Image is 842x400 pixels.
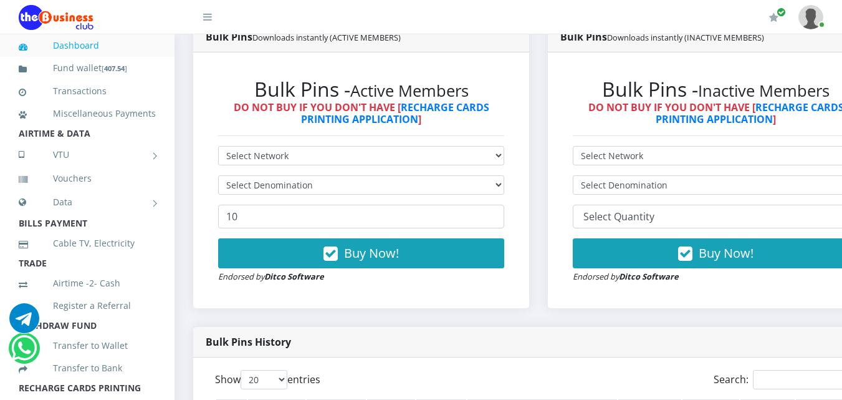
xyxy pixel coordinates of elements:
[252,32,401,43] small: Downloads instantly (ACTIVE MEMBERS)
[19,139,156,170] a: VTU
[344,245,399,261] span: Buy Now!
[19,331,156,360] a: Transfer to Wallet
[769,12,778,22] i: Renew/Upgrade Subscription
[218,77,504,101] h2: Bulk Pins -
[264,271,324,282] strong: Ditco Software
[798,5,823,29] img: User
[19,54,156,83] a: Fund wallet[407.54]
[19,354,156,383] a: Transfer to Bank
[777,7,786,17] span: Renew/Upgrade Subscription
[218,205,504,228] input: Enter Quantity
[104,64,125,73] b: 407.54
[19,187,156,218] a: Data
[19,291,156,320] a: Register a Referral
[234,100,489,126] strong: DO NOT BUY IF YOU DON'T HAVE [ ]
[9,313,39,333] a: Chat for support
[218,238,504,268] button: Buy Now!
[206,30,401,44] strong: Bulk Pins
[19,269,156,298] a: Airtime -2- Cash
[19,164,156,193] a: Vouchers
[206,335,291,349] strong: Bulk Pins History
[218,271,324,282] small: Endorsed by
[102,64,127,73] small: [ ]
[699,245,753,261] span: Buy Now!
[19,99,156,128] a: Miscellaneous Payments
[698,80,830,102] small: Inactive Members
[241,370,287,389] select: Showentries
[607,32,764,43] small: Downloads instantly (INACTIVE MEMBERS)
[573,271,679,282] small: Endorsed by
[19,5,93,30] img: Logo
[619,271,679,282] strong: Ditco Software
[11,343,37,363] a: Chat for support
[560,30,764,44] strong: Bulk Pins
[215,370,320,389] label: Show entries
[350,80,469,102] small: Active Members
[19,229,156,258] a: Cable TV, Electricity
[19,77,156,105] a: Transactions
[301,100,489,126] a: RECHARGE CARDS PRINTING APPLICATION
[19,31,156,60] a: Dashboard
